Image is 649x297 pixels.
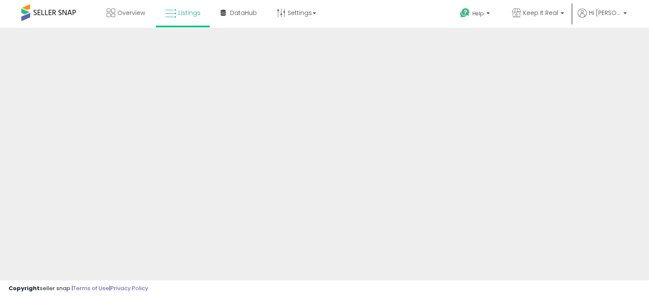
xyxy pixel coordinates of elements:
span: Help [472,10,484,17]
span: Overview [117,9,145,17]
i: Get Help [460,8,470,18]
a: Hi [PERSON_NAME] [578,9,627,28]
div: seller snap | | [9,285,148,293]
a: Terms of Use [73,284,109,292]
strong: Copyright [9,284,40,292]
span: Listings [178,9,201,17]
a: Help [453,1,498,28]
a: Privacy Policy [111,284,148,292]
span: Keep It Real [523,9,558,17]
span: DataHub [230,9,257,17]
span: Hi [PERSON_NAME] [589,9,621,17]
